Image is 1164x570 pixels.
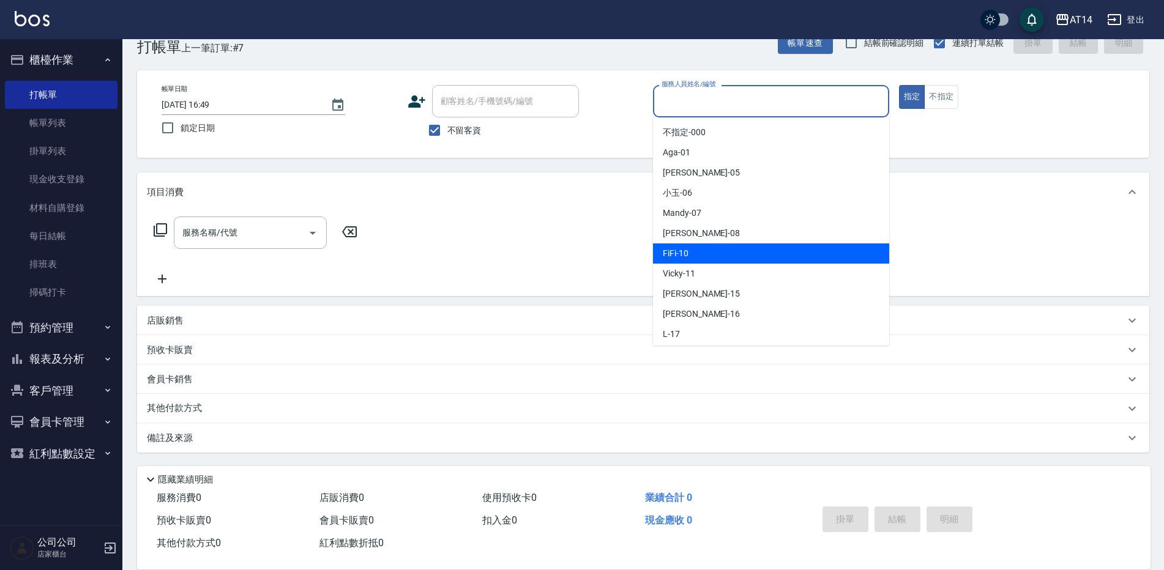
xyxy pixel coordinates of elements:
[137,365,1149,394] div: 會員卡銷售
[10,536,34,560] img: Person
[482,492,537,503] span: 使用預收卡 0
[319,537,384,549] span: 紅利點數折抵 0
[5,278,118,306] a: 掃碼打卡
[663,308,740,320] span: [PERSON_NAME] -16
[5,137,118,165] a: 掛單列表
[663,126,706,139] span: 不指定 -000
[662,80,715,89] label: 服務人員姓名/編號
[137,335,1149,365] div: 預收卡販賣
[157,514,211,526] span: 預收卡販賣 0
[663,187,692,199] span: 小玉 -06
[157,492,201,503] span: 服務消費 0
[5,109,118,137] a: 帳單列表
[181,122,215,135] span: 鎖定日期
[1020,7,1044,32] button: save
[157,537,221,549] span: 其他付款方式 0
[147,373,193,386] p: 會員卡銷售
[924,85,958,109] button: 不指定
[303,223,323,243] button: Open
[5,250,118,278] a: 排班表
[147,186,184,199] p: 項目消費
[645,514,692,526] span: 現金應收 0
[663,207,701,220] span: Mandy -07
[5,343,118,375] button: 報表及分析
[5,81,118,109] a: 打帳單
[5,194,118,222] a: 材料自購登錄
[158,473,213,486] p: 隱藏業績明細
[5,438,118,470] button: 紅利點數設定
[1102,9,1149,31] button: 登出
[952,37,1004,50] span: 連續打單結帳
[147,344,193,357] p: 預收卡販賣
[319,492,364,503] span: 店販消費 0
[663,166,740,179] span: [PERSON_NAME] -05
[323,91,353,120] button: Choose date, selected date is 2025-08-14
[778,32,833,54] button: 帳單速查
[37,549,100,560] p: 店家櫃台
[663,328,680,341] span: L -17
[162,95,318,115] input: YYYY/MM/DD hh:mm
[1070,12,1092,28] div: AT14
[663,227,740,240] span: [PERSON_NAME] -08
[137,39,181,56] h3: 打帳單
[5,222,118,250] a: 每日結帳
[5,375,118,407] button: 客戶管理
[482,514,517,526] span: 扣入金 0
[319,514,374,526] span: 會員卡販賣 0
[663,267,695,280] span: Vicky -11
[663,287,740,300] span: [PERSON_NAME] -15
[137,394,1149,423] div: 其他付款方式
[147,402,208,415] p: 其他付款方式
[645,492,692,503] span: 業績合計 0
[147,314,184,327] p: 店販銷售
[447,124,482,137] span: 不留客資
[663,247,688,260] span: FiFi -10
[5,406,118,438] button: 會員卡管理
[181,40,244,56] span: 上一筆訂單:#7
[147,432,193,445] p: 備註及來源
[137,306,1149,335] div: 店販銷售
[899,85,925,109] button: 指定
[5,312,118,344] button: 預約管理
[162,84,187,94] label: 帳單日期
[663,146,690,159] span: Aga -01
[137,172,1149,212] div: 項目消費
[5,44,118,76] button: 櫃檯作業
[864,37,924,50] span: 結帳前確認明細
[5,165,118,193] a: 現金收支登錄
[1050,7,1097,32] button: AT14
[137,423,1149,453] div: 備註及來源
[37,536,100,549] h5: 公司公司
[15,11,50,26] img: Logo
